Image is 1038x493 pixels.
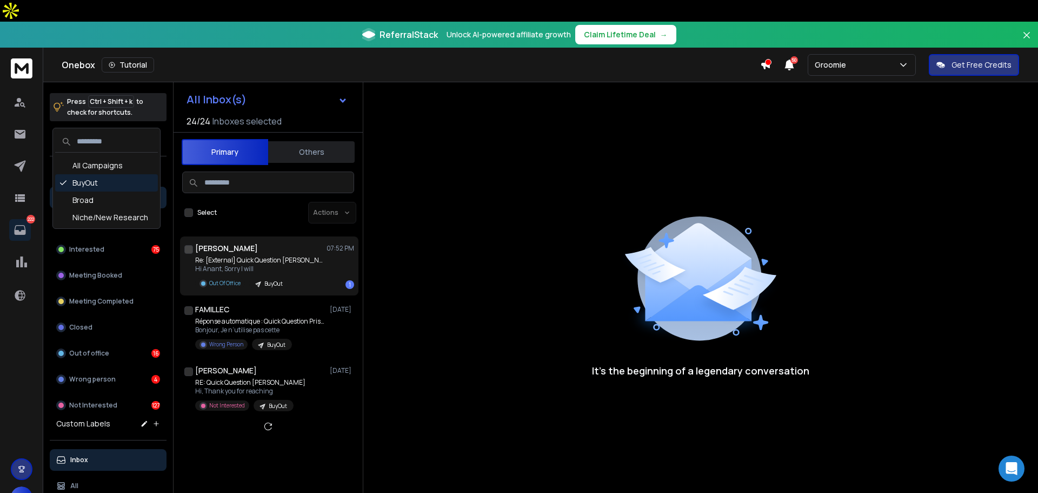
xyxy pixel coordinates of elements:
[330,305,354,314] p: [DATE]
[209,340,243,349] p: Wrong Person
[187,94,247,105] h1: All Inbox(s)
[69,245,104,254] p: Interested
[55,209,158,226] div: Niche/New Research
[327,244,354,253] p: 07:52 PM
[195,317,325,326] p: Réponse automatique : Quick Question Prisca
[575,25,676,44] button: Claim Lifetime Deal
[592,363,809,378] p: It’s the beginning of a legendary conversation
[151,375,160,384] div: 4
[151,349,160,358] div: 16
[195,365,257,376] h1: [PERSON_NAME]
[447,29,571,40] p: Unlock AI-powered affiliate growth
[50,165,167,180] h3: Filters
[151,401,160,410] div: 127
[345,280,354,289] div: 1
[197,208,217,217] label: Select
[70,456,88,464] p: Inbox
[330,366,354,375] p: [DATE]
[269,402,287,410] p: BuyOut
[69,375,116,384] p: Wrong person
[268,140,355,164] button: Others
[790,56,798,64] span: 50
[55,192,158,209] div: Broad
[69,271,122,280] p: Meeting Booked
[380,28,438,41] span: ReferralStack
[151,245,160,254] div: 75
[67,96,143,118] p: Press to check for shortcuts.
[88,95,134,108] span: Ctrl + Shift + k
[951,60,1012,70] p: Get Free Credits
[62,57,760,73] div: Onebox
[264,280,283,288] p: BuyOut
[212,115,282,128] h3: Inboxes selected
[195,243,258,254] h1: [PERSON_NAME]
[267,341,285,349] p: BuyOut
[69,349,109,358] p: Out of office
[660,29,668,40] span: →
[69,323,92,332] p: Closed
[56,418,110,429] h3: Custom Labels
[182,139,268,165] button: Primary
[187,115,210,128] span: 24 / 24
[26,215,35,224] p: 222
[195,387,305,396] p: Hi, Thank you for reaching
[195,326,325,334] p: Bonjour, Je n’utilise pas cette
[195,304,229,315] h1: FAMILLEC
[1020,28,1034,54] button: Close banner
[815,60,850,70] p: Groomie
[195,265,325,273] p: Hi Anant, Sorry I will
[55,157,158,174] div: All Campaigns
[102,57,154,73] button: Tutorial
[999,456,1024,482] div: Open Intercom Messenger
[195,378,305,387] p: RE: Quick Question [PERSON_NAME]
[209,402,245,410] p: Not Interested
[69,401,117,410] p: Not Interested
[70,482,78,490] p: All
[195,256,325,265] p: Re: [External] Quick Question [PERSON_NAME]
[55,174,158,192] div: BuyOut
[69,297,134,306] p: Meeting Completed
[209,279,241,287] p: Out Of Office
